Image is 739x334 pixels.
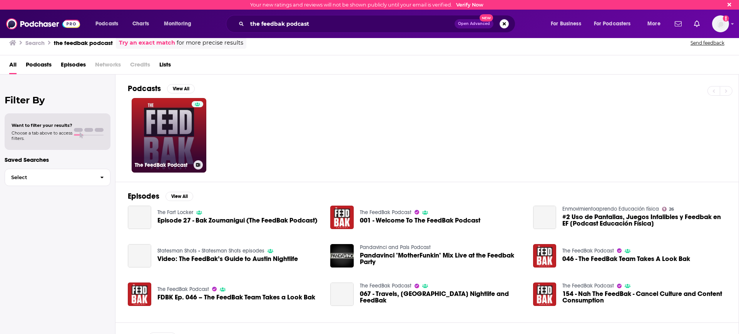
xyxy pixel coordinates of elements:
a: Episodes [61,58,86,74]
span: For Podcasters [594,18,631,29]
a: Verify Now [456,2,483,8]
h2: Podcasts [128,84,161,93]
h3: Search [25,39,45,47]
a: EpisodesView All [128,191,193,201]
a: 067 - Travels, Austin Nightlife and FeedBak [360,291,524,304]
a: Pandavinci and Pals Podcast [360,244,431,251]
a: The FeedBak Podcast [562,282,614,289]
img: FDBK Ep. 046 – The FeedBak Team Takes a Look Bak [128,282,151,306]
span: Select [5,175,94,180]
img: 001 - Welcome To The FeedBak Podcast [330,206,354,229]
button: View All [167,84,195,93]
button: open menu [545,18,591,30]
span: For Business [551,18,581,29]
h3: The FeedBak Podcast [135,162,191,168]
button: Select [5,169,110,186]
a: ️#2 Uso de Pantallas, Juegos Infalibles y Feedbak en EF [Podcast Educación Física] [562,214,726,227]
span: More [647,18,660,29]
button: Open AdvancedNew [455,19,493,28]
button: open menu [642,18,670,30]
a: 154 - Nah The FeedBak - Cancel Culture and Content Consumption [562,291,726,304]
p: Saved Searches [5,156,110,163]
button: open menu [159,18,201,30]
a: The FeedBak Podcast [360,209,411,216]
input: Search podcasts, credits, & more... [247,18,455,30]
span: Charts [132,18,149,29]
div: Search podcasts, credits, & more... [233,15,523,33]
a: Episode 27 - Bak Zoumanigui (The FeedBak Podcast) [128,206,151,229]
a: ️#2 Uso de Pantallas, Juegos Infalibles y Feedbak en EF [Podcast Educación Física] [533,206,557,229]
button: View All [166,192,193,201]
span: Logged in as MelissaPS [712,15,729,32]
span: Open Advanced [458,22,490,26]
span: New [480,14,493,22]
img: Pandavinci "MotherFunkin" Mix Live at the Feedbak Party [330,244,354,268]
img: 154 - Nah The FeedBak - Cancel Culture and Content Consumption [533,282,557,306]
a: Video: The FeedBak’s Guide to Austin Nightlife [157,256,298,262]
a: The FeedBak Podcast [562,248,614,254]
span: Networks [95,58,121,74]
a: Statesman Shots » Statesman Shots episodes [157,248,264,254]
a: All [9,58,17,74]
svg: Email not verified [723,15,729,22]
button: open menu [90,18,128,30]
span: 26 [669,208,674,211]
a: Pandavinci "MotherFunkin" Mix Live at the Feedbak Party [360,252,524,265]
a: Enmovimientoaprendo Educación física [562,206,659,212]
img: 046 - The FeedBak Team Takes A Look Bak [533,244,557,268]
span: Choose a tab above to access filters. [12,130,72,141]
a: The FeedBak Podcast [132,98,206,173]
a: Lists [159,58,171,74]
h3: the feedbak podcast [54,39,113,47]
div: Your new ratings and reviews will not be shown publicly until your email is verified. [250,2,483,8]
img: User Profile [712,15,729,32]
button: Send feedback [688,40,727,46]
a: Charts [127,18,154,30]
a: The FeedBak Podcast [360,282,411,289]
a: 26 [662,207,674,211]
a: Podcasts [26,58,52,74]
a: Episode 27 - Bak Zoumanigui (The FeedBak Podcast) [157,217,318,224]
a: 001 - Welcome To The FeedBak Podcast [360,217,480,224]
span: Podcasts [95,18,118,29]
span: Want to filter your results? [12,123,72,128]
a: Show notifications dropdown [691,17,703,30]
a: 067 - Travels, Austin Nightlife and FeedBak [330,282,354,306]
h2: Episodes [128,191,159,201]
span: Monitoring [164,18,191,29]
span: Credits [130,58,150,74]
a: Try an exact match [119,38,175,47]
a: PodcastsView All [128,84,195,93]
span: 067 - Travels, [GEOGRAPHIC_DATA] Nightlife and FeedBak [360,291,524,304]
h2: Filter By [5,95,110,106]
img: Podchaser - Follow, Share and Rate Podcasts [6,17,80,31]
a: Video: The FeedBak’s Guide to Austin Nightlife [128,244,151,268]
button: open menu [589,18,642,30]
span: for more precise results [177,38,243,47]
a: Show notifications dropdown [672,17,685,30]
a: The Fart Locker [157,209,193,216]
a: 046 - The FeedBak Team Takes A Look Bak [562,256,690,262]
a: FDBK Ep. 046 – The FeedBak Team Takes a Look Bak [157,294,315,301]
a: The FeedBak Podcast [157,286,209,292]
button: Show profile menu [712,15,729,32]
